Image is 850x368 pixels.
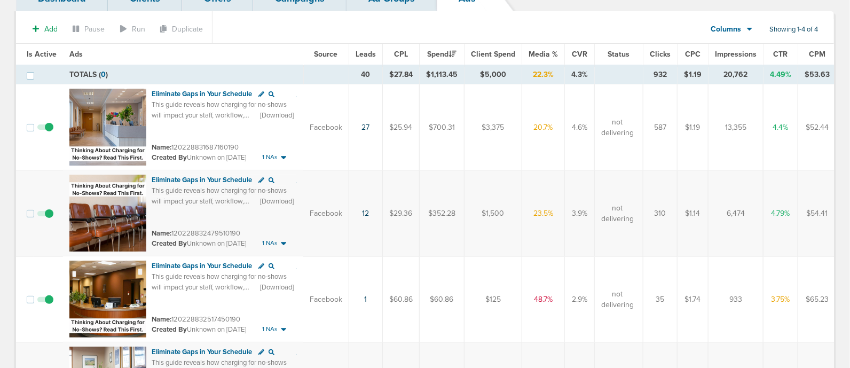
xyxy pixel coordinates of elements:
[262,325,278,334] span: 1 NAs
[608,50,630,59] span: Status
[650,50,671,59] span: Clicks
[152,262,252,270] span: Eliminate Gaps in Your Schedule
[643,65,678,84] td: 932
[262,153,278,162] span: 1 NAs
[365,295,367,304] a: 1
[522,256,565,342] td: 48.7%
[678,84,709,171] td: $1.19
[69,261,146,338] img: Ad image
[152,229,240,238] small: 120228832479510190
[643,256,678,342] td: 35
[262,239,278,248] span: 1 NAs
[152,90,252,98] span: Eliminate Gaps in Your Schedule
[529,50,558,59] span: Media %
[465,84,522,171] td: $3,375
[303,84,349,171] td: Facebook
[572,50,587,59] span: CVR
[69,89,146,166] img: Ad image
[769,25,818,34] span: Showing 1-4 of 4
[601,289,634,310] span: not delivering
[798,65,837,84] td: $53.63
[420,170,465,256] td: $352.28
[152,315,171,324] span: Name:
[152,186,292,226] span: This guide reveals how charging for no-shows will impact your staff, workflow, the patient experi...
[152,176,252,184] span: Eliminate Gaps in Your Schedule
[465,65,522,84] td: $5,000
[44,25,58,34] span: Add
[678,65,709,84] td: $1.19
[63,65,303,84] td: TOTALS ( )
[394,50,408,59] span: CPL
[362,123,370,132] a: 27
[522,84,565,171] td: 20.7%
[711,24,742,35] span: Columns
[152,143,239,152] small: 120228831687160190
[152,272,292,312] span: This guide reveals how charging for no-shows will impact your staff, workflow, the patient experi...
[260,283,294,292] span: [Download]
[565,170,595,256] td: 3.9%
[565,84,595,171] td: 4.6%
[428,50,457,59] span: Spend
[383,256,420,342] td: $60.86
[356,50,376,59] span: Leads
[685,50,701,59] span: CPC
[383,65,420,84] td: $27.84
[601,203,634,224] span: not delivering
[522,170,565,256] td: 23.5%
[465,170,522,256] td: $1,500
[774,50,788,59] span: CTR
[349,65,383,84] td: 40
[152,348,252,356] span: Eliminate Gaps in Your Schedule
[764,84,798,171] td: 4.4%
[69,50,83,59] span: Ads
[152,153,246,162] small: Unknown on [DATE]
[152,143,171,152] span: Name:
[601,117,634,138] span: not delivering
[101,70,106,79] span: 0
[152,239,246,248] small: Unknown on [DATE]
[643,170,678,256] td: 310
[420,65,465,84] td: $1,113.45
[643,84,678,171] td: 587
[303,256,349,342] td: Facebook
[383,84,420,171] td: $25.94
[798,84,837,171] td: $52.44
[303,170,349,256] td: Facebook
[152,153,187,162] span: Created By
[152,239,187,248] span: Created By
[678,170,709,256] td: $1.14
[678,256,709,342] td: $1.74
[363,209,369,218] a: 12
[764,65,798,84] td: 4.49%
[314,50,338,59] span: Source
[809,50,825,59] span: CPM
[565,65,595,84] td: 4.3%
[420,256,465,342] td: $60.86
[383,170,420,256] td: $29.36
[471,50,515,59] span: Client Spend
[764,256,798,342] td: 3.75%
[715,50,757,59] span: Impressions
[764,170,798,256] td: 4.79%
[420,84,465,171] td: $700.31
[709,170,764,256] td: 6,474
[709,256,764,342] td: 933
[260,197,294,206] span: [Download]
[69,175,146,252] img: Ad image
[27,21,64,37] button: Add
[798,256,837,342] td: $65.23
[152,325,246,334] small: Unknown on [DATE]
[152,100,292,140] span: This guide reveals how charging for no-shows will impact your staff, workflow, the patient experi...
[152,325,187,334] span: Created By
[565,256,595,342] td: 2.9%
[260,111,294,120] span: [Download]
[709,65,764,84] td: 20,762
[152,315,240,324] small: 120228832517450190
[27,50,57,59] span: Is Active
[465,256,522,342] td: $125
[522,65,565,84] td: 22.3%
[152,229,171,238] span: Name:
[798,170,837,256] td: $54.41
[709,84,764,171] td: 13,355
